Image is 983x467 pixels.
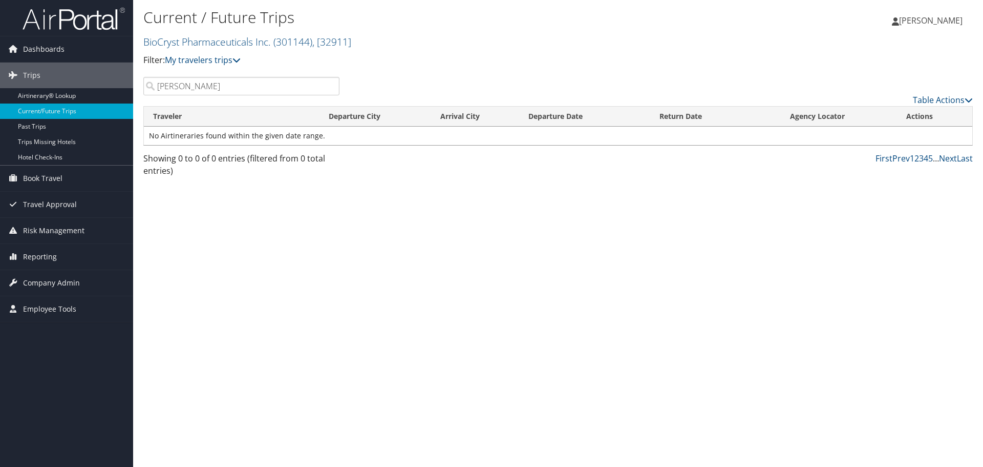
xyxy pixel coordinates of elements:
[23,244,57,270] span: Reporting
[892,153,910,164] a: Prev
[143,77,339,95] input: Search Traveler or Arrival City
[899,15,963,26] span: [PERSON_NAME]
[319,107,431,127] th: Departure City: activate to sort column ascending
[957,153,973,164] a: Last
[23,166,62,191] span: Book Travel
[781,107,896,127] th: Agency Locator: activate to sort column ascending
[144,107,319,127] th: Traveler: activate to sort column ascending
[23,36,65,62] span: Dashboards
[924,153,928,164] a: 4
[919,153,924,164] a: 3
[165,54,241,66] a: My travelers trips
[23,7,125,31] img: airportal-logo.png
[143,54,696,67] p: Filter:
[143,7,696,28] h1: Current / Future Trips
[933,153,939,164] span: …
[143,152,339,182] div: Showing 0 to 0 of 0 entries (filtered from 0 total entries)
[23,218,84,243] span: Risk Management
[23,296,76,322] span: Employee Tools
[143,35,351,49] a: BioCryst Pharmaceuticals Inc.
[273,35,312,49] span: ( 301144 )
[914,153,919,164] a: 2
[519,107,650,127] th: Departure Date: activate to sort column descending
[431,107,519,127] th: Arrival City: activate to sort column ascending
[939,153,957,164] a: Next
[23,192,77,217] span: Travel Approval
[897,107,972,127] th: Actions
[144,127,972,145] td: No Airtineraries found within the given date range.
[875,153,892,164] a: First
[928,153,933,164] a: 5
[892,5,973,36] a: [PERSON_NAME]
[913,94,973,106] a: Table Actions
[23,270,80,296] span: Company Admin
[650,107,781,127] th: Return Date: activate to sort column ascending
[312,35,351,49] span: , [ 32911 ]
[23,63,40,88] span: Trips
[910,153,914,164] a: 1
